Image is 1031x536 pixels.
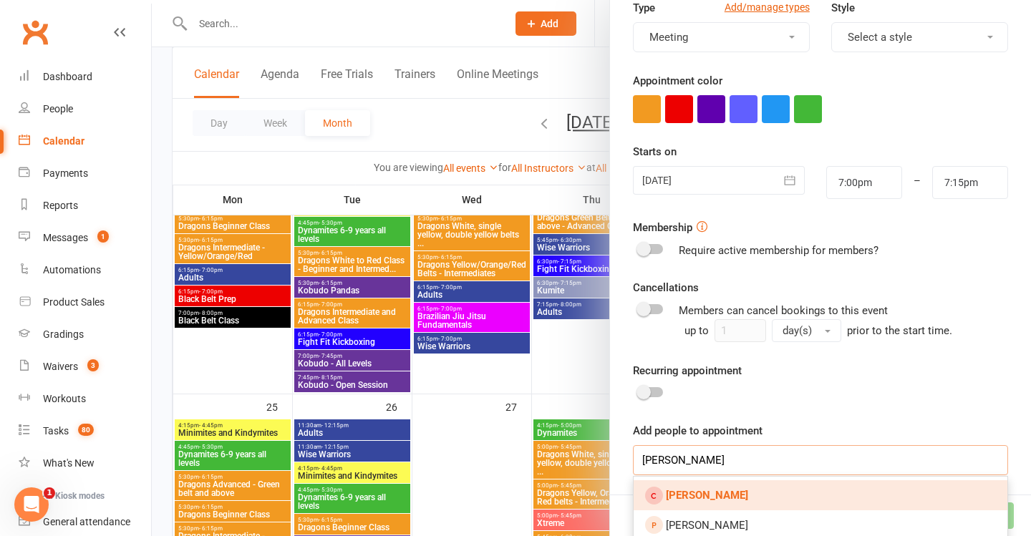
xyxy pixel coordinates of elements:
div: Messages [43,232,88,243]
div: Product Sales [43,296,105,308]
div: Calendar [43,135,84,147]
label: Starts on [633,143,677,160]
div: Workouts [43,393,86,404]
span: prior to the start time. [847,324,952,337]
div: Gradings [43,328,84,340]
label: Add people to appointment [633,422,763,439]
div: Dashboard [43,71,92,82]
div: up to [684,319,841,342]
a: Workouts [19,383,151,415]
a: Dashboard [19,61,151,93]
div: Automations [43,264,101,276]
button: day(s) [772,319,841,342]
span: 3 [87,359,99,371]
span: 1 [97,230,109,243]
a: People [19,93,151,125]
div: General attendance [43,516,130,527]
button: Meeting [633,22,810,52]
label: Cancellations [633,279,699,296]
a: Automations [19,254,151,286]
div: Payments [43,167,88,179]
span: [PERSON_NAME] [666,519,748,532]
label: Appointment color [633,72,722,89]
label: Recurring appointment [633,362,742,379]
a: Payments [19,157,151,190]
div: What's New [43,457,95,469]
span: 80 [78,424,94,436]
a: Product Sales [19,286,151,318]
a: Calendar [19,125,151,157]
button: Select a style [831,22,1008,52]
a: What's New [19,447,151,479]
a: Tasks 80 [19,415,151,447]
a: Messages 1 [19,222,151,254]
a: Clubworx [17,14,53,50]
a: Waivers 3 [19,351,151,383]
span: Meeting [649,31,688,44]
a: Gradings [19,318,151,351]
iframe: Intercom live chat [14,487,49,522]
div: Reports [43,200,78,211]
label: Membership [633,219,692,236]
span: Select a style [848,31,912,44]
input: Search and members and prospects [633,445,1008,475]
span: day(s) [783,324,812,337]
div: Members can cancel bookings to this event [679,302,1008,342]
div: Tasks [43,425,69,437]
div: – [901,166,934,199]
strong: [PERSON_NAME] [666,489,748,502]
div: Require active membership for members? [679,242,878,259]
div: People [43,103,73,114]
a: Reports [19,190,151,222]
span: 1 [44,487,55,499]
div: Waivers [43,361,78,372]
